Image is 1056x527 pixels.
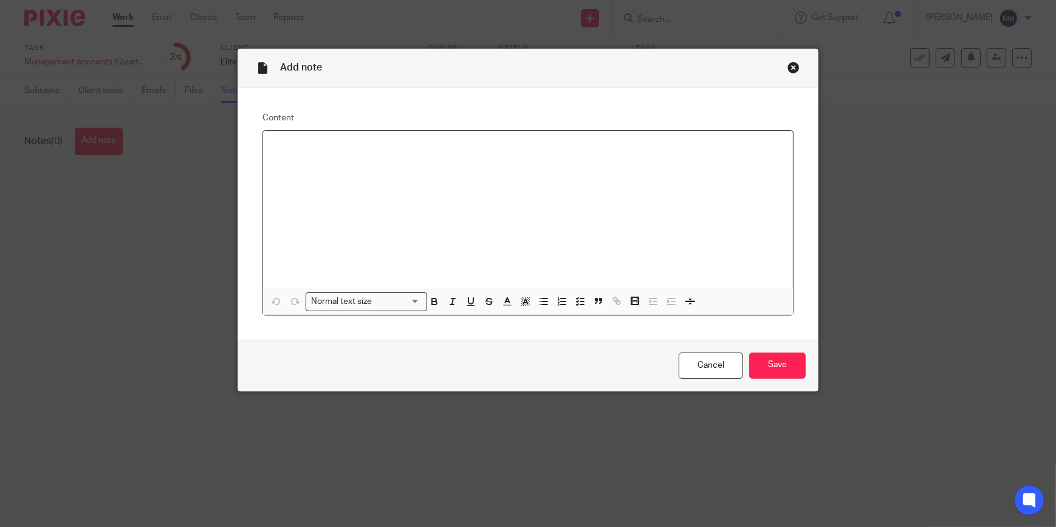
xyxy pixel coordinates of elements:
label: Content [262,112,794,124]
span: Add note [280,63,322,72]
div: Search for option [306,292,427,311]
span: Normal text size [309,295,375,308]
div: Close this dialog window [787,61,800,74]
input: Save [749,353,806,379]
input: Search for option [376,295,420,308]
a: Cancel [679,353,743,379]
